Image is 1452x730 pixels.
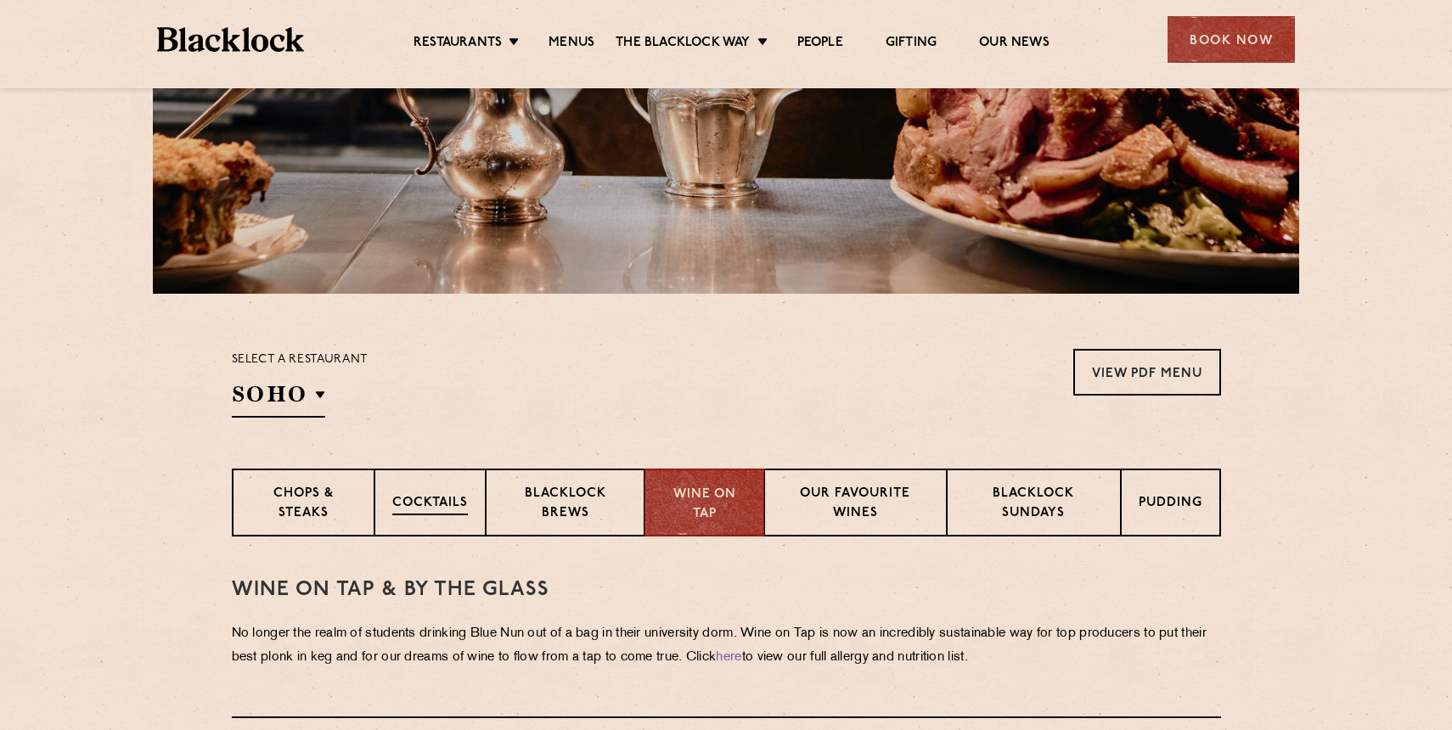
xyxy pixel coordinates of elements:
[1073,349,1221,396] a: View PDF Menu
[504,485,628,525] p: Blacklock Brews
[662,486,746,524] p: Wine on Tap
[965,485,1102,525] p: Blacklock Sundays
[549,35,594,53] a: Menus
[1168,16,1295,63] div: Book Now
[232,349,369,371] p: Select a restaurant
[716,651,741,664] a: here
[782,485,929,525] p: Our favourite wines
[232,579,1221,601] h3: WINE on tap & by the glass
[886,35,937,53] a: Gifting
[797,35,843,53] a: People
[232,622,1221,670] p: No longer the realm of students drinking Blue Nun out of a bag in their university dorm. Wine on ...
[414,35,502,53] a: Restaurants
[1139,494,1202,515] p: Pudding
[232,379,325,418] h2: SOHO
[392,494,468,515] p: Cocktails
[250,485,357,525] p: Chops & Steaks
[979,35,1050,53] a: Our News
[157,27,304,52] img: BL_Textured_Logo-footer-cropped.svg
[616,35,750,53] a: The Blacklock Way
